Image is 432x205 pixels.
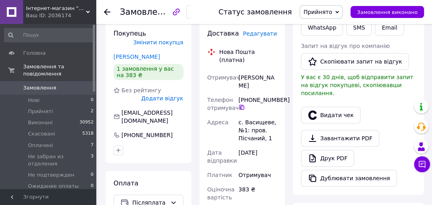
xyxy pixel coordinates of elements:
[301,53,409,70] button: Скопіювати запит на відгук
[82,130,94,137] span: 5318
[357,9,418,15] span: Замовлення виконано
[28,171,74,179] span: Не подтвержден
[301,107,360,123] button: Видати чек
[207,74,240,81] span: Отримувач
[23,84,56,92] span: Замовлення
[26,12,96,19] div: Ваш ID: 2036174
[28,153,91,167] span: Не забран из отделения
[113,54,160,60] a: [PERSON_NAME]
[91,153,94,167] span: 3
[113,30,146,37] span: Покупець
[28,97,40,104] span: Нові
[91,142,94,149] span: 7
[121,109,173,124] span: [EMAIL_ADDRESS][DOMAIN_NAME]
[217,48,279,64] div: Нова Пошта (платна)
[239,96,277,110] div: [PHONE_NUMBER]
[301,74,413,96] span: У вас є 30 днів, щоб відправити запит на відгук покупцеві, скопіювавши посилання.
[207,97,242,111] span: Телефон отримувача
[28,108,53,115] span: Прийняті
[28,119,53,126] span: Виконані
[28,142,53,149] span: Оплачені
[91,108,94,115] span: 2
[26,5,86,12] span: Інтернет-магазин "Aux Market"
[301,130,379,147] a: Завантажити PDF
[207,186,235,201] span: Оціночна вартість
[207,119,229,125] span: Адреса
[237,168,279,182] div: Отримувач
[219,8,292,16] div: Статус замовлення
[301,43,390,49] span: Запит на відгук про компанію
[104,8,110,16] div: Повернутися назад
[207,149,237,164] span: Дата відправки
[91,183,94,190] span: 0
[237,70,279,93] div: [PERSON_NAME]
[121,131,173,139] div: [PHONE_NUMBER]
[237,115,279,145] div: с. Васищеве, №1: пров. Пісчаний, 1
[28,130,55,137] span: Скасовані
[301,170,397,187] button: Дублювати замовлення
[113,179,138,187] span: Оплата
[28,183,79,190] span: Ожидание оплаты
[133,39,183,46] span: Змінити покупця
[346,20,372,36] button: SMS
[303,9,332,15] span: Прийнято
[243,30,277,37] span: Редагувати
[121,87,161,94] span: Без рейтингу
[301,150,354,167] a: Друк PDF
[237,145,279,168] div: [DATE]
[120,7,173,17] span: Замовлення
[23,50,46,57] span: Головна
[23,63,96,78] span: Замовлення та повідомлення
[414,156,430,172] button: Чат з покупцем
[207,30,239,37] span: Доставка
[141,95,183,102] span: Додати відгук
[301,20,343,36] a: WhatsApp
[80,119,94,126] span: 30952
[4,28,94,42] input: Пошук
[113,64,183,80] div: 1 замовлення у вас на 383 ₴
[237,182,279,205] div: 383 ₴
[91,97,94,104] span: 0
[91,171,94,179] span: 0
[207,172,233,178] span: Платник
[350,6,424,18] button: Замовлення виконано
[375,20,404,36] button: Email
